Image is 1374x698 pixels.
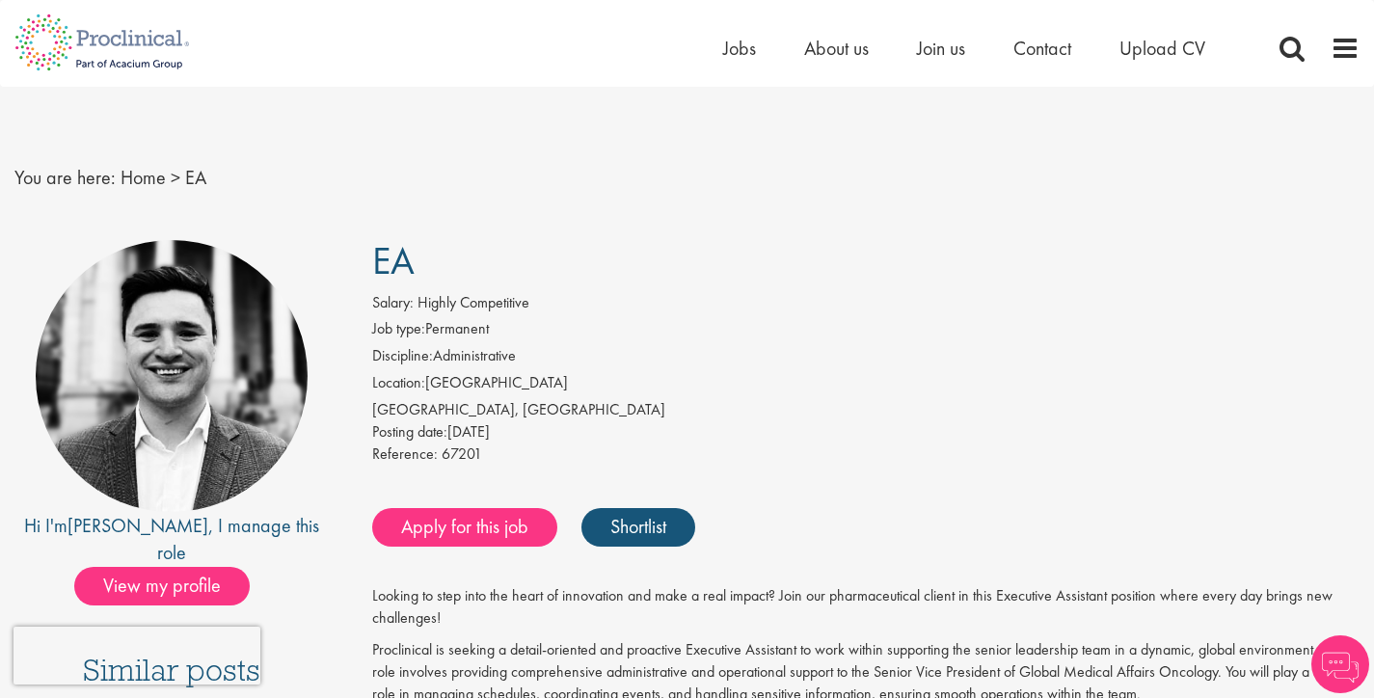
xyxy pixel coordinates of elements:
[14,512,329,567] div: Hi I'm , I manage this role
[581,508,695,547] a: Shortlist
[13,627,260,685] iframe: reCAPTCHA
[917,36,965,61] a: Join us
[1119,36,1205,61] a: Upload CV
[804,36,869,61] a: About us
[372,372,1360,399] li: [GEOGRAPHIC_DATA]
[372,421,1360,443] div: [DATE]
[372,585,1360,630] p: Looking to step into the heart of innovation and make a real impact? Join our pharmaceutical clie...
[74,571,269,596] a: View my profile
[372,345,433,367] label: Discipline:
[723,36,756,61] a: Jobs
[442,443,482,464] span: 67201
[67,513,208,538] a: [PERSON_NAME]
[1311,635,1369,693] img: Chatbot
[372,292,414,314] label: Salary:
[372,345,1360,372] li: Administrative
[372,399,1360,421] div: [GEOGRAPHIC_DATA], [GEOGRAPHIC_DATA]
[185,165,206,190] span: EA
[372,318,1360,345] li: Permanent
[372,508,557,547] a: Apply for this job
[14,165,116,190] span: You are here:
[1013,36,1071,61] a: Contact
[36,240,308,512] img: imeage of recruiter Edward Little
[171,165,180,190] span: >
[372,236,415,285] span: EA
[372,372,425,394] label: Location:
[372,421,447,442] span: Posting date:
[74,567,250,605] span: View my profile
[121,165,166,190] a: breadcrumb link
[372,443,438,466] label: Reference:
[372,318,425,340] label: Job type:
[418,292,529,312] span: Highly Competitive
